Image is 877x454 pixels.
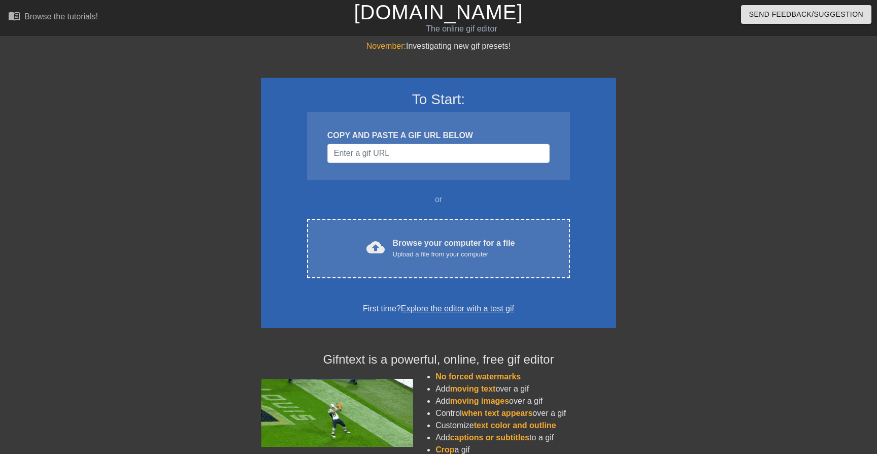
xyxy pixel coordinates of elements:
[297,23,626,35] div: The online gif editor
[450,384,496,393] span: moving text
[393,249,515,260] div: Upload a file from your computer
[741,5,871,24] button: Send Feedback/Suggestion
[401,304,514,313] a: Explore the editor with a test gif
[435,419,616,432] li: Customize
[435,407,616,419] li: Control over a gif
[261,352,616,367] h4: Gifntext is a powerful, online, free gif editor
[274,303,603,315] div: First time?
[8,10,98,25] a: Browse the tutorials!
[462,409,533,417] span: when text appears
[287,193,590,206] div: or
[366,42,406,50] span: November:
[435,395,616,407] li: Add over a gif
[749,8,863,21] span: Send Feedback/Suggestion
[435,383,616,395] li: Add over a gif
[8,10,20,22] span: menu_book
[261,379,413,447] img: football_small.gif
[354,1,523,23] a: [DOMAIN_NAME]
[327,129,550,142] div: COPY AND PASTE A GIF URL BELOW
[474,421,556,430] span: text color and outline
[24,12,98,21] div: Browse the tutorials!
[327,144,550,163] input: Username
[366,238,385,256] span: cloud_upload
[393,237,515,260] div: Browse your computer for a file
[435,432,616,444] li: Add to a gif
[261,40,616,52] div: Investigating new gif presets!
[450,433,529,442] span: captions or subtitles
[435,445,454,454] span: Crop
[450,397,509,405] span: moving images
[274,91,603,108] h3: To Start:
[435,372,521,381] span: No forced watermarks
